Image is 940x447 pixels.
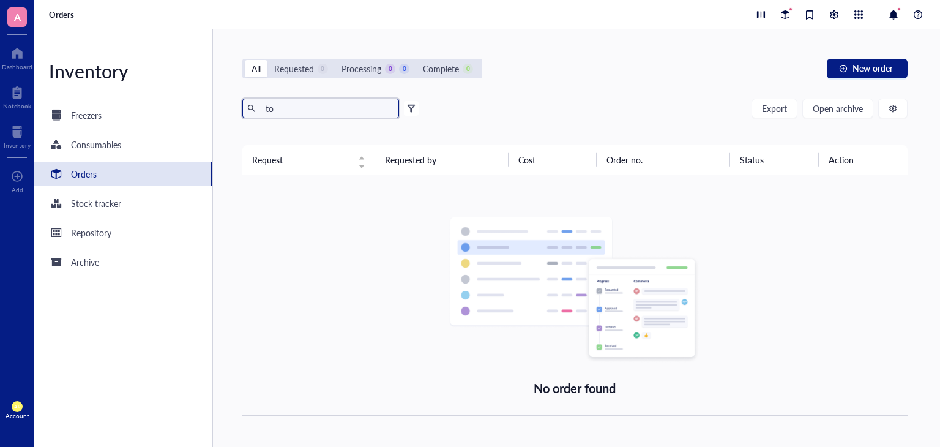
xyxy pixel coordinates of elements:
[242,59,482,78] div: segmented control
[34,132,212,157] a: Consumables
[71,255,99,269] div: Archive
[252,62,261,75] div: All
[341,62,381,75] div: Processing
[2,43,32,70] a: Dashboard
[34,103,212,127] a: Freezers
[597,145,729,175] th: Order no.
[252,153,351,167] span: Request
[534,378,616,398] div: No order found
[6,412,29,419] div: Account
[463,64,473,74] div: 0
[3,83,31,110] a: Notebook
[752,99,797,118] button: Export
[71,138,121,151] div: Consumables
[34,250,212,274] a: Archive
[4,141,31,149] div: Inventory
[399,64,409,74] div: 0
[2,63,32,70] div: Dashboard
[34,191,212,216] a: Stock tracker
[71,167,97,181] div: Orders
[34,220,212,245] a: Repository
[385,64,395,74] div: 0
[730,145,819,175] th: Status
[375,145,508,175] th: Requested by
[34,59,212,83] div: Inventory
[813,103,863,113] span: Open archive
[49,9,76,20] a: Orders
[4,122,31,149] a: Inventory
[12,186,23,193] div: Add
[3,102,31,110] div: Notebook
[449,217,700,364] img: Empty state
[71,197,121,210] div: Stock tracker
[762,103,787,113] span: Export
[802,99,873,118] button: Open archive
[261,99,394,118] input: Find orders in table
[14,9,21,24] span: A
[274,62,314,75] div: Requested
[827,59,908,78] button: New order
[71,226,111,239] div: Repository
[34,162,212,186] a: Orders
[242,145,375,175] th: Request
[509,145,597,175] th: Cost
[819,145,908,175] th: Action
[852,63,893,73] span: New order
[14,404,20,409] span: AR
[71,108,102,122] div: Freezers
[318,64,328,74] div: 0
[423,62,459,75] div: Complete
